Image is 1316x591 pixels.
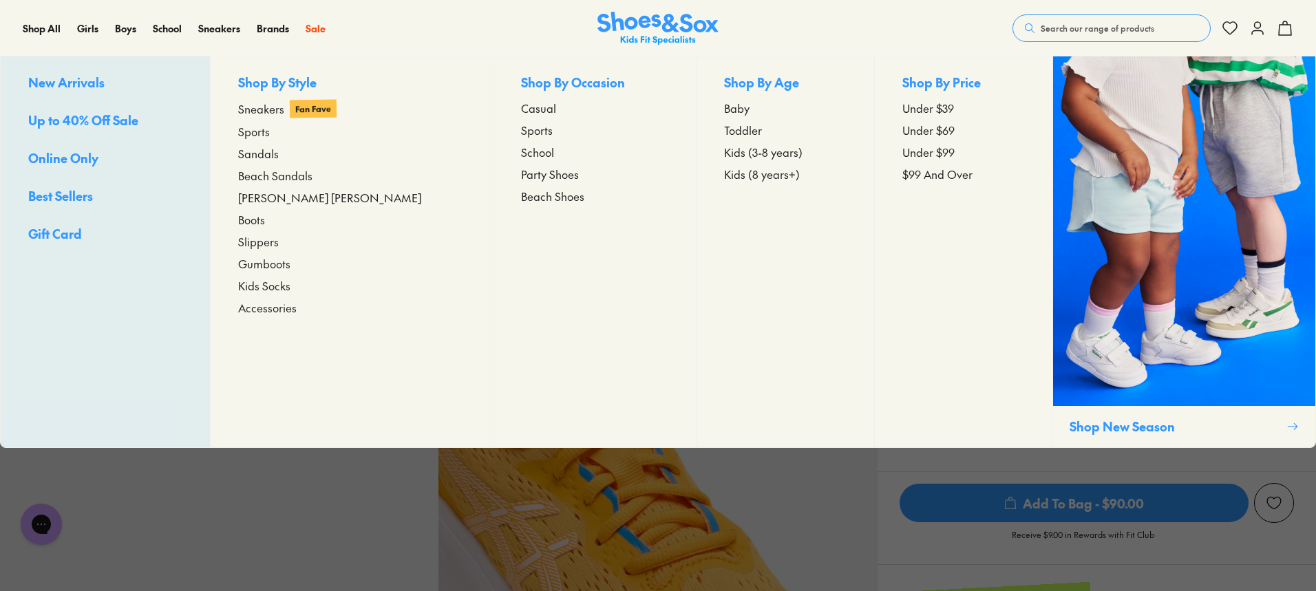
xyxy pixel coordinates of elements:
[257,21,289,36] a: Brands
[1052,56,1315,447] a: Shop New Season
[521,73,669,94] p: Shop By Occasion
[724,122,847,138] a: Toddler
[238,211,465,228] a: Boots
[238,100,465,118] a: Sneakers Fan Fave
[115,21,136,35] span: Boys
[902,100,1025,116] a: Under $39
[902,100,954,116] span: Under $39
[1012,14,1211,42] button: Search our range of products
[77,21,98,36] a: Girls
[14,499,69,550] iframe: Gorgias live chat messenger
[238,167,465,184] a: Beach Sandals
[238,277,290,294] span: Kids Socks
[238,233,465,250] a: Slippers
[238,123,465,140] a: Sports
[1254,483,1294,523] button: Add to Wishlist
[238,255,465,272] a: Gumboots
[238,189,465,206] a: [PERSON_NAME] [PERSON_NAME]
[238,73,465,94] p: Shop By Style
[902,122,1025,138] a: Under $69
[521,122,553,138] span: Sports
[77,21,98,35] span: Girls
[724,100,750,116] span: Baby
[28,225,82,242] span: Gift Card
[238,211,265,228] span: Boots
[900,484,1249,522] span: Add To Bag - $90.00
[153,21,182,35] span: School
[1070,417,1281,436] p: Shop New Season
[724,144,847,160] a: Kids (3-8 years)
[238,277,465,294] a: Kids Socks
[28,149,98,166] span: Online Only
[724,100,847,116] a: Baby
[724,166,800,182] span: Kids (8 years+)
[153,21,182,36] a: School
[521,188,669,204] a: Beach Shoes
[28,74,105,91] span: New Arrivals
[238,189,421,206] span: [PERSON_NAME] [PERSON_NAME]
[28,149,182,170] a: Online Only
[28,186,182,208] a: Best Sellers
[724,73,847,94] p: Shop By Age
[115,21,136,36] a: Boys
[521,188,584,204] span: Beach Shoes
[306,21,326,35] span: Sale
[724,166,847,182] a: Kids (8 years+)
[238,123,270,140] span: Sports
[238,299,297,316] span: Accessories
[597,12,719,45] img: SNS_Logo_Responsive.svg
[597,12,719,45] a: Shoes & Sox
[28,111,182,132] a: Up to 40% Off Sale
[900,483,1249,523] button: Add To Bag - $90.00
[902,166,1025,182] a: $99 And Over
[724,144,803,160] span: Kids (3-8 years)
[1053,56,1315,406] img: SNS_WEBASSETS_CollectionHero_ShopAll_1280x1600_6bdd8012-3a9d-4a11-8822-f7041dfd8577.png
[1041,22,1154,34] span: Search our range of products
[1012,528,1154,553] p: Receive $9.00 in Rewards with Fit Club
[902,122,955,138] span: Under $69
[902,166,973,182] span: $99 And Over
[28,73,182,94] a: New Arrivals
[238,145,279,162] span: Sandals
[290,99,337,118] p: Fan Fave
[306,21,326,36] a: Sale
[238,299,465,316] a: Accessories
[28,111,138,129] span: Up to 40% Off Sale
[521,166,669,182] a: Party Shoes
[902,144,955,160] span: Under $99
[198,21,240,35] span: Sneakers
[724,122,762,138] span: Toddler
[238,255,290,272] span: Gumboots
[238,100,284,117] span: Sneakers
[902,73,1025,94] p: Shop By Price
[238,233,279,250] span: Slippers
[521,144,554,160] span: School
[521,100,669,116] a: Casual
[28,187,93,204] span: Best Sellers
[521,144,669,160] a: School
[521,122,669,138] a: Sports
[521,100,556,116] span: Casual
[198,21,240,36] a: Sneakers
[28,224,182,246] a: Gift Card
[238,145,465,162] a: Sandals
[23,21,61,36] a: Shop All
[902,144,1025,160] a: Under $99
[23,21,61,35] span: Shop All
[238,167,312,184] span: Beach Sandals
[257,21,289,35] span: Brands
[521,166,579,182] span: Party Shoes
